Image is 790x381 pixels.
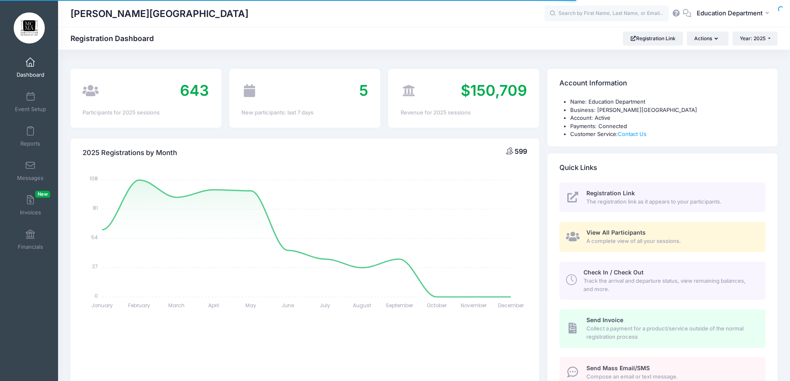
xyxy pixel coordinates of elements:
div: Participants for 2025 sessions [83,109,209,117]
tspan: June [282,302,294,309]
tspan: March [168,302,185,309]
h4: Quick Links [559,156,597,180]
tspan: November [461,302,487,309]
span: A complete view of all your sessions. [586,237,756,245]
a: Send Invoice Collect a payment for a product/service outside of the normal registration process [559,309,766,347]
li: Name: Education Department [570,98,766,106]
tspan: 27 [92,263,98,270]
a: Reports [11,122,50,151]
span: 5 [359,81,368,99]
span: Send Mass Email/SMS [586,364,650,371]
span: Dashboard [17,71,44,78]
div: Revenue for 2025 sessions [401,109,527,117]
a: Event Setup [11,87,50,116]
input: Search by First Name, Last Name, or Email... [544,5,669,22]
img: Marietta Cobb Museum of Art [14,12,45,44]
li: Business: [PERSON_NAME][GEOGRAPHIC_DATA] [570,106,766,114]
span: The registration link as it appears to your participants. [586,198,756,206]
span: Invoices [20,209,41,216]
a: Dashboard [11,53,50,82]
span: New [35,191,50,198]
li: Payments: Connected [570,122,766,131]
span: View All Participants [586,229,646,236]
h4: Account Information [559,72,627,95]
span: $150,709 [461,81,527,99]
span: Collect a payment for a product/service outside of the normal registration process [586,325,756,341]
tspan: January [92,302,113,309]
span: Messages [17,175,44,182]
span: Reports [20,140,40,147]
tspan: May [246,302,256,309]
tspan: April [208,302,219,309]
tspan: February [129,302,151,309]
a: Contact Us [618,131,647,137]
span: Financials [18,243,43,250]
span: Track the arrival and departure status, view remaining balances, and more. [583,277,756,293]
span: Education Department [697,9,763,18]
a: Check In / Check Out Track the arrival and departure status, view remaining balances, and more. [559,262,766,300]
tspan: 0 [95,292,98,299]
tspan: 54 [92,233,98,240]
a: InvoicesNew [11,191,50,220]
span: 643 [180,81,209,99]
a: Registration Link [623,32,683,46]
tspan: October [427,302,447,309]
span: Year: 2025 [740,35,766,41]
h1: [PERSON_NAME][GEOGRAPHIC_DATA] [70,4,248,23]
span: 599 [515,147,527,155]
tspan: 108 [90,175,98,182]
a: Registration Link The registration link as it appears to your participants. [559,182,766,213]
span: Registration Link [586,189,635,197]
span: Event Setup [15,106,46,113]
tspan: December [498,302,524,309]
span: Send Invoice [586,316,623,323]
li: Customer Service: [570,130,766,138]
a: Financials [11,225,50,254]
button: Education Department [691,4,778,23]
button: Year: 2025 [732,32,778,46]
tspan: July [320,302,331,309]
li: Account: Active [570,114,766,122]
h4: 2025 Registrations by Month [83,141,177,165]
tspan: August [353,302,372,309]
button: Actions [687,32,728,46]
h1: Registration Dashboard [70,34,161,43]
a: Messages [11,156,50,185]
span: Compose an email or text message. [586,373,756,381]
span: Check In / Check Out [583,269,644,276]
tspan: September [386,302,413,309]
div: New participants: last 7 days [241,109,368,117]
a: View All Participants A complete view of all your sessions. [559,222,766,252]
tspan: 81 [93,204,98,211]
